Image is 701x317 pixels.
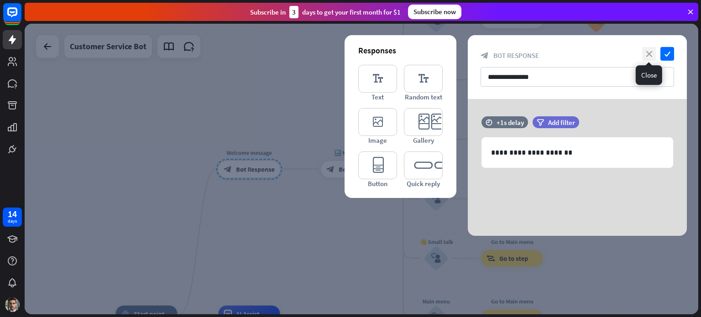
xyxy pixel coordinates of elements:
[3,208,22,227] a: 14 days
[548,118,575,127] span: Add filter
[486,119,492,125] i: time
[660,47,674,61] i: check
[493,51,539,60] span: Bot Response
[7,4,35,31] button: Open LiveChat chat widget
[408,5,461,19] div: Subscribe now
[250,6,401,18] div: Subscribe in days to get your first month for $1
[537,119,544,126] i: filter
[481,52,489,60] i: block_bot_response
[497,118,524,127] div: +1s delay
[642,47,656,61] i: close
[289,6,298,18] div: 3
[8,218,17,224] div: days
[8,210,17,218] div: 14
